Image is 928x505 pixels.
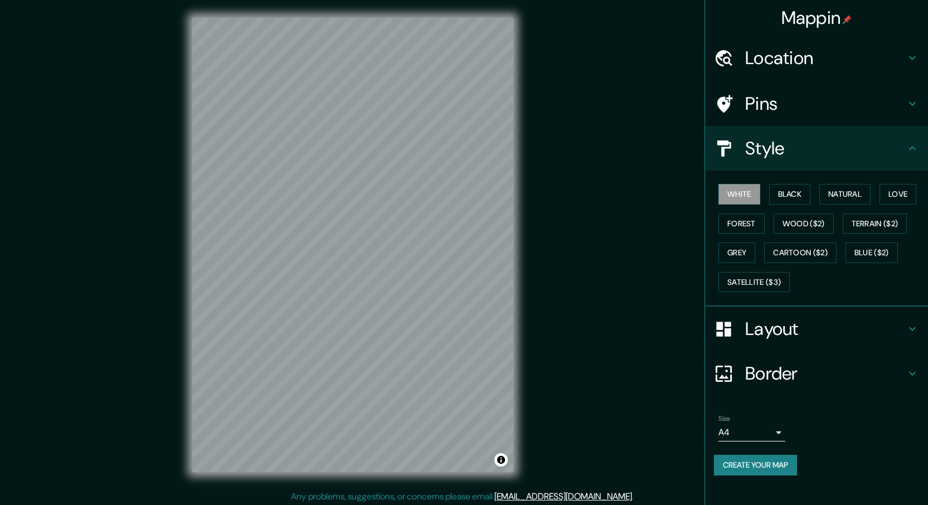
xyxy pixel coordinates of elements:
div: Pins [705,81,928,126]
button: Blue ($2) [846,242,898,263]
div: . [635,490,638,503]
div: Layout [705,307,928,351]
a: [EMAIL_ADDRESS][DOMAIN_NAME] [494,491,632,502]
label: Size [718,414,730,424]
div: Location [705,36,928,80]
button: Love [880,184,916,205]
div: Style [705,126,928,171]
h4: Layout [745,318,906,340]
button: Cartoon ($2) [764,242,837,263]
button: Grey [718,242,755,263]
button: White [718,184,760,205]
button: Create your map [714,455,797,475]
p: Any problems, suggestions, or concerns please email . [291,490,634,503]
iframe: Help widget launcher [829,462,916,493]
img: pin-icon.png [843,15,852,24]
button: Black [769,184,811,205]
button: Natural [819,184,871,205]
button: Wood ($2) [774,213,834,234]
div: . [634,490,635,503]
h4: Pins [745,93,906,115]
button: Forest [718,213,765,234]
button: Toggle attribution [494,453,508,467]
div: A4 [718,424,785,441]
h4: Location [745,47,906,69]
h4: Mappin [781,7,852,29]
canvas: Map [192,18,513,472]
button: Satellite ($3) [718,272,790,293]
h4: Border [745,362,906,385]
h4: Style [745,137,906,159]
button: Terrain ($2) [843,213,907,234]
div: Border [705,351,928,396]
